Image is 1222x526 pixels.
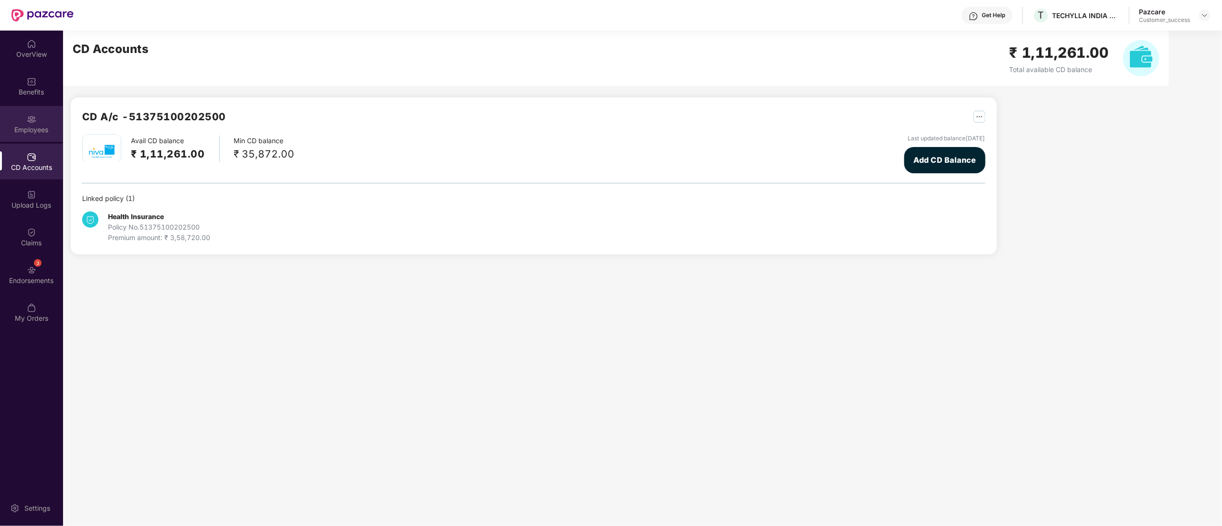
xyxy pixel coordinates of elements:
h2: ₹ 1,11,261.00 [1009,42,1109,64]
div: Min CD balance [234,136,295,162]
img: svg+xml;base64,PHN2ZyBpZD0iSG9tZSIgeG1sbnM9Imh0dHA6Ly93d3cudzMub3JnLzIwMDAvc3ZnIiB3aWR0aD0iMjAiIG... [27,39,36,49]
img: svg+xml;base64,PHN2ZyBpZD0iU2V0dGluZy0yMHgyMCIgeG1sbnM9Imh0dHA6Ly93d3cudzMub3JnLzIwMDAvc3ZnIiB3aW... [10,504,20,513]
img: svg+xml;base64,PHN2ZyBpZD0iSGVscC0zMngzMiIgeG1sbnM9Imh0dHA6Ly93d3cudzMub3JnLzIwMDAvc3ZnIiB3aWR0aD... [969,11,978,21]
div: Avail CD balance [131,136,220,162]
img: svg+xml;base64,PHN2ZyBpZD0iQmVuZWZpdHMiIHhtbG5zPSJodHRwOi8vd3d3LnczLm9yZy8yMDAwL3N2ZyIgd2lkdGg9Ij... [27,77,36,86]
b: Health Insurance [108,212,164,221]
h2: CD Accounts [73,40,149,58]
div: Get Help [982,11,1006,19]
img: svg+xml;base64,PHN2ZyB4bWxucz0iaHR0cDovL3d3dy53My5vcmcvMjAwMC9zdmciIHdpZHRoPSIzNCIgaGVpZ2h0PSIzNC... [82,211,98,228]
div: Policy No. 51375100202500 [108,222,210,232]
div: 3 [34,259,42,267]
img: svg+xml;base64,PHN2ZyBpZD0iQ0RfQWNjb3VudHMiIGRhdGEtbmFtZT0iQ0QgQWNjb3VudHMiIHhtbG5zPSJodHRwOi8vd3... [27,152,36,162]
div: Settings [21,504,53,513]
img: svg+xml;base64,PHN2ZyBpZD0iTXlfT3JkZXJzIiBkYXRhLW5hbWU9Ik15IE9yZGVycyIgeG1sbnM9Imh0dHA6Ly93d3cudz... [27,303,36,313]
div: Customer_success [1139,16,1190,24]
img: svg+xml;base64,PHN2ZyBpZD0iRW5kb3JzZW1lbnRzIiB4bWxucz0iaHR0cDovL3d3dy53My5vcmcvMjAwMC9zdmciIHdpZH... [27,265,36,275]
h2: CD A/c - 51375100202500 [82,109,226,125]
span: Add CD Balance [914,154,976,166]
img: svg+xml;base64,PHN2ZyB4bWxucz0iaHR0cDovL3d3dy53My5vcmcvMjAwMC9zdmciIHdpZHRoPSIyNSIgaGVpZ2h0PSIyNS... [974,111,986,123]
img: svg+xml;base64,PHN2ZyBpZD0iVXBsb2FkX0xvZ3MiIGRhdGEtbmFtZT0iVXBsb2FkIExvZ3MiIHhtbG5zPSJodHRwOi8vd3... [27,190,36,200]
button: Add CD Balance [904,147,985,173]
img: svg+xml;base64,PHN2ZyBpZD0iRW1wbG95ZWVzIiB4bWxucz0iaHR0cDovL3d3dy53My5vcmcvMjAwMC9zdmciIHdpZHRoPS... [27,115,36,124]
h2: ₹ 1,11,261.00 [131,146,205,162]
div: Linked policy ( 1 ) [82,193,986,204]
span: Total available CD balance [1009,65,1092,74]
img: svg+xml;base64,PHN2ZyBpZD0iRHJvcGRvd24tMzJ4MzIiIHhtbG5zPSJodHRwOi8vd3d3LnczLm9yZy8yMDAwL3N2ZyIgd2... [1201,11,1209,19]
div: Premium amount: ₹ 3,58,720.00 [108,232,210,243]
img: svg+xml;base64,PHN2ZyBpZD0iQ2xhaW0iIHhtbG5zPSJodHRwOi8vd3d3LnczLm9yZy8yMDAwL3N2ZyIgd2lkdGg9IjIwIi... [27,228,36,237]
div: TECHYLLA INDIA PRIVATE LIMITED [1052,11,1119,20]
img: New Pazcare Logo [11,9,74,21]
div: ₹ 35,872.00 [234,146,295,162]
img: svg+xml;base64,PHN2ZyB4bWxucz0iaHR0cDovL3d3dy53My5vcmcvMjAwMC9zdmciIHhtbG5zOnhsaW5rPSJodHRwOi8vd3... [1123,40,1159,76]
span: T [1038,10,1044,21]
img: mbhicl.png [85,135,118,168]
div: Pazcare [1139,7,1190,16]
div: Last updated balance [DATE] [908,134,986,143]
